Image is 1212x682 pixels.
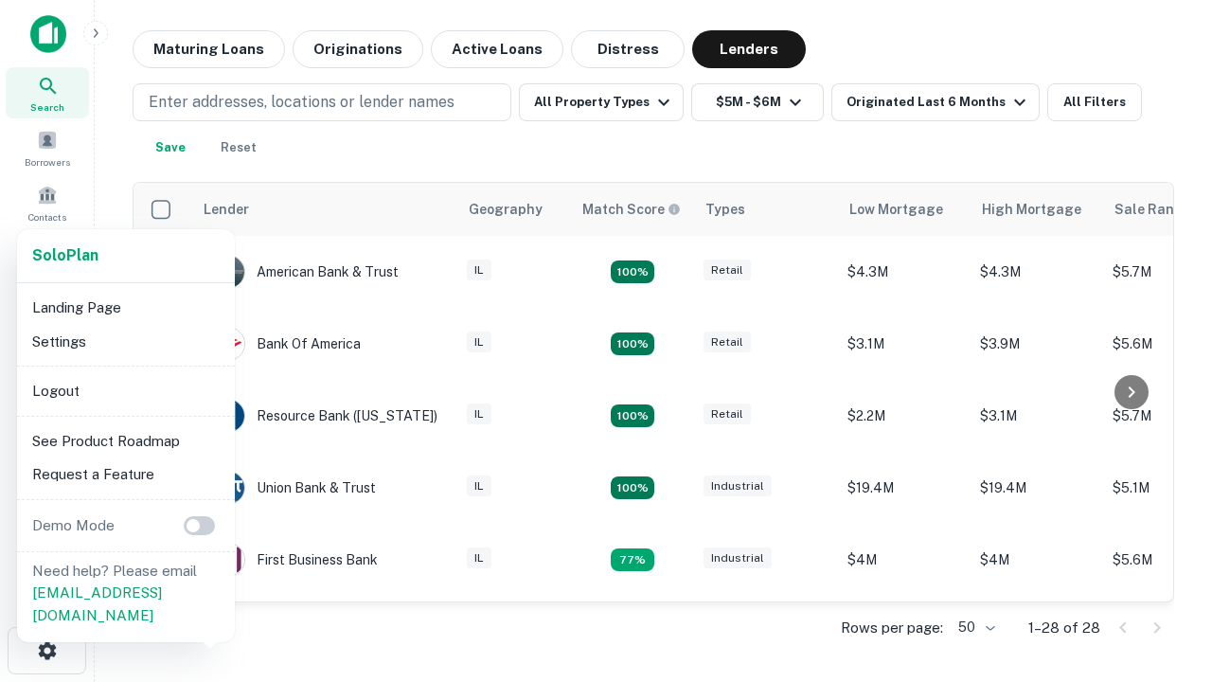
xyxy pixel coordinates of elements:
p: Demo Mode [25,514,122,537]
li: Request a Feature [25,458,227,492]
strong: Solo Plan [32,246,98,264]
a: SoloPlan [32,244,98,267]
li: Logout [25,374,227,408]
iframe: Chat Widget [1117,470,1212,561]
a: [EMAIL_ADDRESS][DOMAIN_NAME] [32,584,162,623]
li: Landing Page [25,291,227,325]
p: Need help? Please email [32,560,220,627]
li: See Product Roadmap [25,424,227,458]
li: Settings [25,325,227,359]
